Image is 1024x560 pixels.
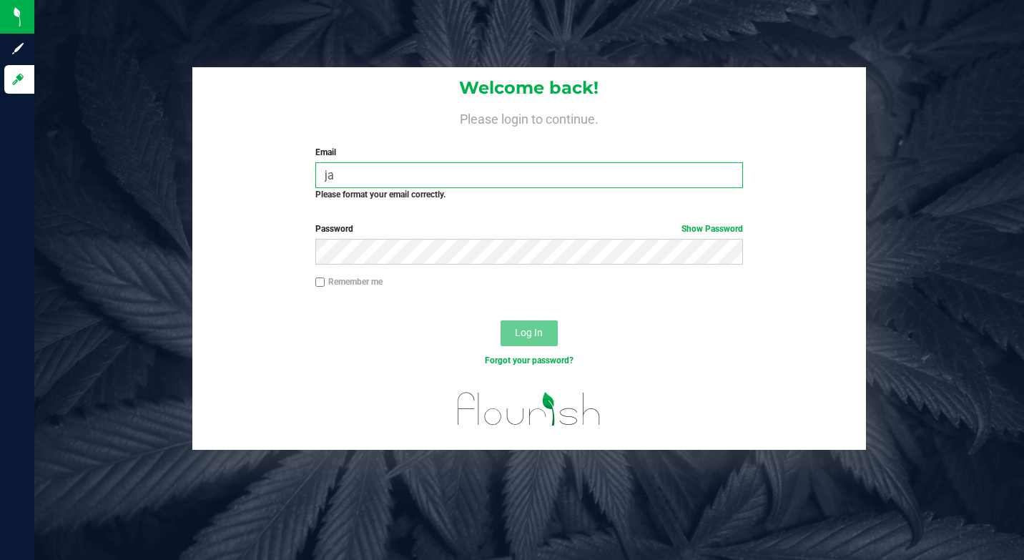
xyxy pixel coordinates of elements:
span: Password [315,224,353,234]
inline-svg: Log in [11,72,25,87]
label: Email [315,146,743,159]
strong: Please format your email correctly. [315,190,445,200]
img: flourish_logo.svg [445,382,614,436]
h4: Please login to continue. [192,109,867,126]
inline-svg: Sign up [11,41,25,56]
button: Log In [501,320,558,346]
a: Show Password [681,224,743,234]
input: Remember me [315,277,325,288]
label: Remember me [315,275,383,288]
h1: Welcome back! [192,79,867,97]
span: Log In [515,327,543,338]
a: Forgot your password? [485,355,573,365]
